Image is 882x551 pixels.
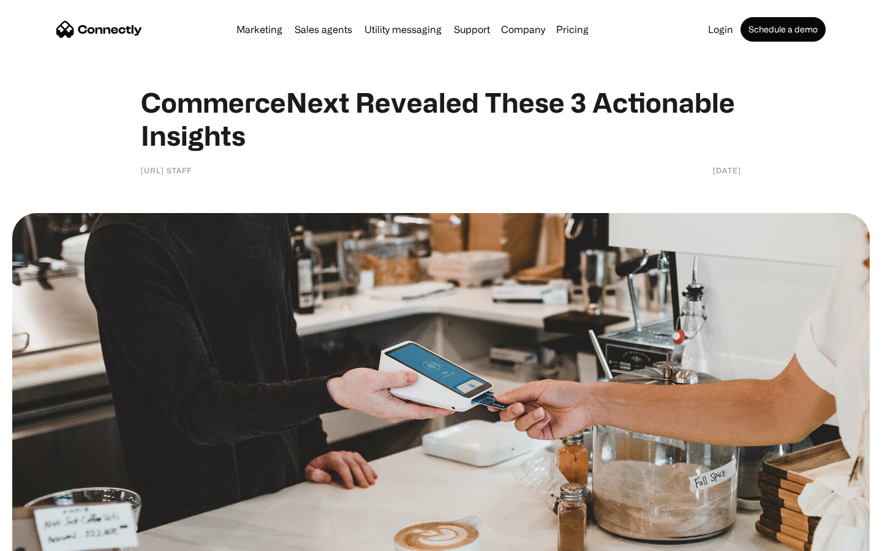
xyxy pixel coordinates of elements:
[501,21,545,38] div: Company
[703,24,738,34] a: Login
[141,164,192,176] div: [URL] Staff
[360,24,447,34] a: Utility messaging
[232,24,287,34] a: Marketing
[713,164,741,176] div: [DATE]
[551,24,594,34] a: Pricing
[12,530,73,547] aside: Language selected: English
[741,17,826,42] a: Schedule a demo
[141,86,741,152] h1: CommerceNext Revealed These 3 Actionable Insights
[449,24,495,34] a: Support
[24,530,73,547] ul: Language list
[290,24,357,34] a: Sales agents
